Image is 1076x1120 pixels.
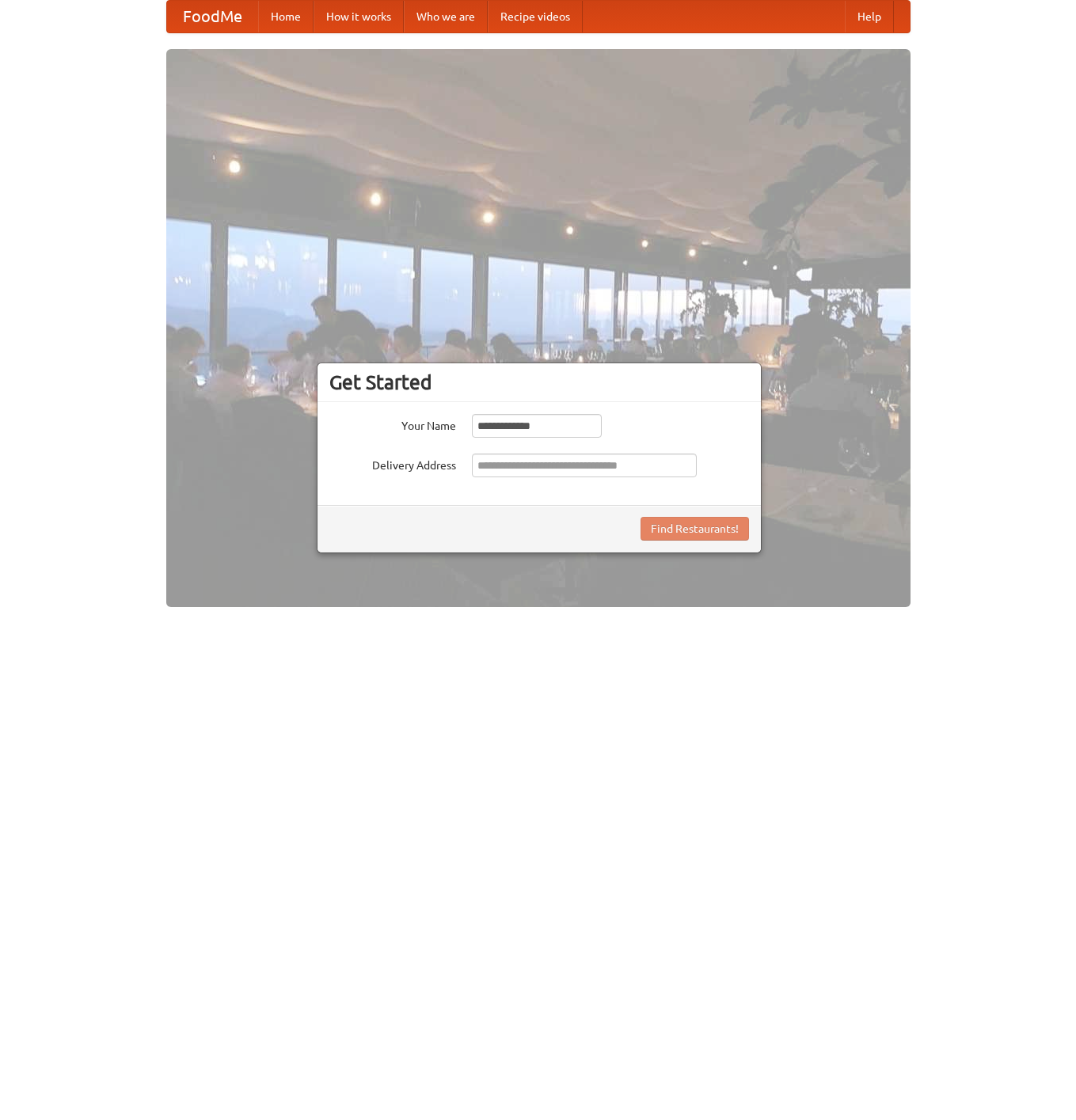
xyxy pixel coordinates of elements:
[329,370,749,394] h3: Get Started
[845,1,894,32] a: Help
[258,1,314,32] a: Home
[329,454,456,473] label: Delivery Address
[641,517,749,541] button: Find Restaurants!
[488,1,583,32] a: Recipe videos
[314,1,404,32] a: How it works
[404,1,488,32] a: Who we are
[167,1,258,32] a: FoodMe
[329,414,456,434] label: Your Name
